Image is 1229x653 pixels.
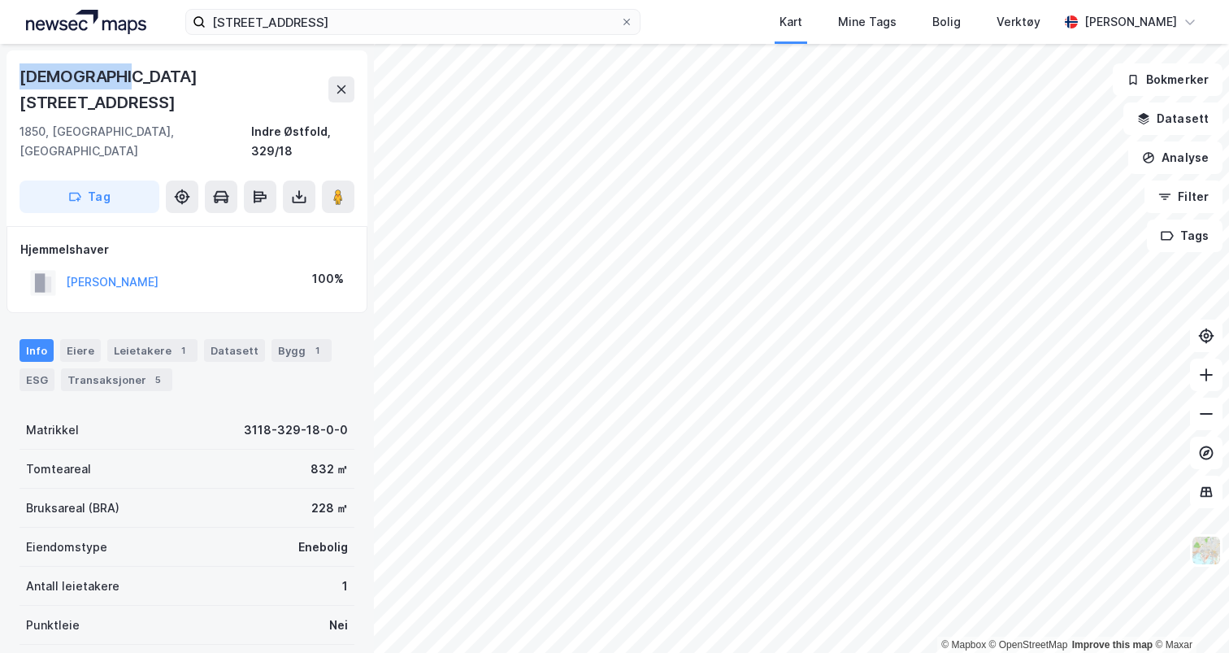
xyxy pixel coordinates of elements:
div: Tomteareal [26,459,91,479]
div: Bruksareal (BRA) [26,498,119,518]
div: Eiere [60,339,101,362]
div: Hjemmelshaver [20,240,354,259]
button: Tag [20,181,159,213]
div: Datasett [204,339,265,362]
div: ESG [20,368,54,391]
button: Datasett [1123,102,1222,135]
div: Info [20,339,54,362]
a: Maxar [1155,639,1192,651]
div: 832 ㎡ [311,459,348,479]
div: [DEMOGRAPHIC_DATA][STREET_ADDRESS] [20,63,328,115]
button: Bokmerker [1113,63,1222,96]
div: 5 [150,372,166,388]
img: Z [1191,535,1222,566]
div: Verktøy [997,12,1040,32]
div: Indre Østfold, 329/18 [251,122,354,161]
div: 1 [175,342,191,359]
div: Eiendomstype [26,538,107,557]
img: logo.a4113a55bc3d86da70a041830d287a7e.svg [26,10,146,34]
div: Mine Tags [838,12,897,32]
a: OpenStreetMap [989,639,1068,651]
div: 1 [342,577,348,596]
div: Nei [329,616,348,635]
div: Matrikkel [26,420,79,440]
input: Søk på adresse, matrikkel, gårdeiere, leietakere eller personer [206,10,620,34]
div: Punktleie [26,616,80,635]
a: Improve this map [1072,639,1153,651]
div: Transaksjoner [61,368,172,391]
button: Filter [1144,181,1222,213]
div: [PERSON_NAME] [1084,12,1177,32]
a: Mapbox [941,639,986,651]
div: 1 [309,342,325,359]
div: 228 ㎡ [311,498,348,518]
div: 3118-329-18-0-0 [244,420,348,440]
div: 100% [312,269,344,289]
div: Enebolig [298,538,348,557]
button: Tags [1147,220,1222,252]
button: Analyse [1128,141,1222,174]
div: Bygg [271,339,332,362]
div: 1850, [GEOGRAPHIC_DATA], [GEOGRAPHIC_DATA] [20,122,251,161]
div: Leietakere [107,339,198,362]
div: Kart [780,12,802,32]
div: Antall leietakere [26,577,119,596]
div: Bolig [932,12,961,32]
